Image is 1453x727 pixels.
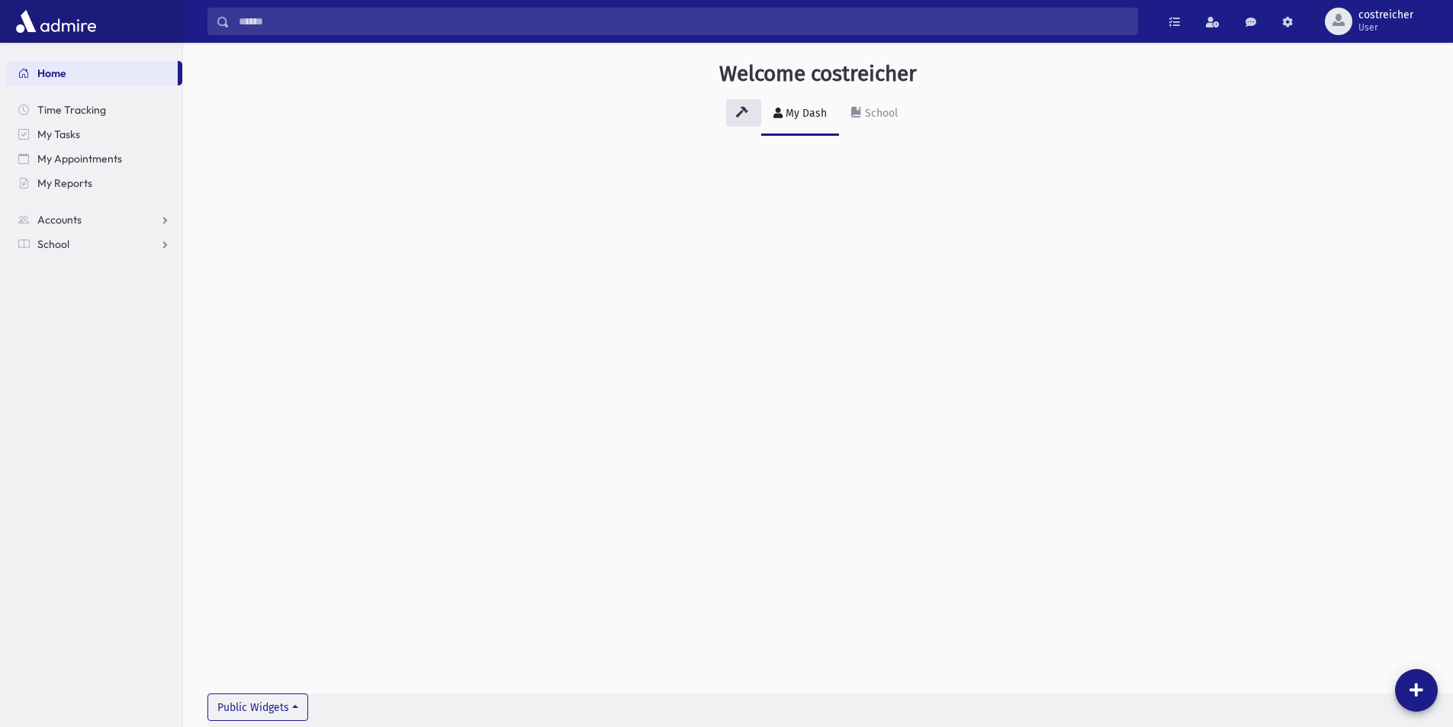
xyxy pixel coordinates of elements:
[6,122,182,146] a: My Tasks
[230,8,1137,35] input: Search
[6,171,182,195] a: My Reports
[1358,21,1413,34] span: User
[207,693,308,721] button: Public Widgets
[37,66,66,80] span: Home
[6,232,182,256] a: School
[37,213,82,227] span: Accounts
[1358,9,1413,21] span: costreicher
[6,61,178,85] a: Home
[37,152,122,166] span: My Appointments
[37,176,92,190] span: My Reports
[6,98,182,122] a: Time Tracking
[719,61,917,87] h3: Welcome costreicher
[12,6,100,37] img: AdmirePro
[6,146,182,171] a: My Appointments
[37,103,106,117] span: Time Tracking
[839,93,910,136] a: School
[761,93,839,136] a: My Dash
[37,127,80,141] span: My Tasks
[37,237,69,251] span: School
[6,207,182,232] a: Accounts
[862,107,898,120] div: School
[783,107,827,120] div: My Dash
